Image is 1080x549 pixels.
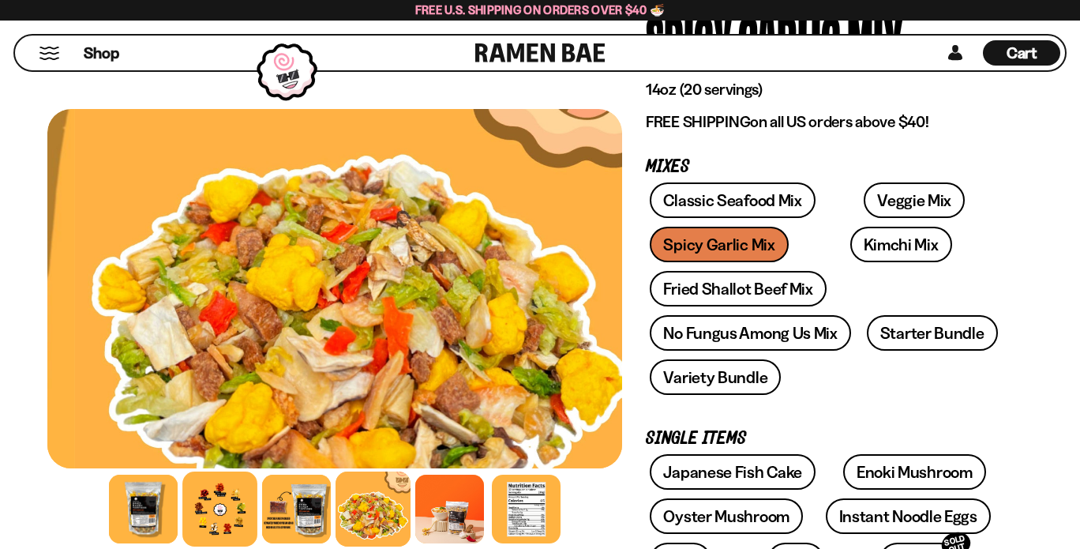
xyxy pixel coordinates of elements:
[646,112,1009,132] p: on all US orders above $40!
[843,454,986,490] a: Enoki Mushroom
[415,2,666,17] span: Free U.S. Shipping on Orders over $40 🍜
[84,43,119,64] span: Shop
[826,498,991,534] a: Instant Noodle Eggs
[646,80,1009,100] p: 14oz (20 servings)
[650,359,781,395] a: Variety Bundle
[850,227,952,262] a: Kimchi Mix
[650,315,850,351] a: No Fungus Among Us Mix
[646,431,1009,446] p: Single Items
[39,47,60,60] button: Mobile Menu Trigger
[646,112,750,131] strong: FREE SHIPPING
[650,498,803,534] a: Oyster Mushroom
[646,160,1009,175] p: Mixes
[650,271,826,306] a: Fried Shallot Beef Mix
[983,36,1060,70] a: Cart
[84,40,119,66] a: Shop
[864,182,965,218] a: Veggie Mix
[1007,43,1037,62] span: Cart
[867,315,998,351] a: Starter Bundle
[650,454,816,490] a: Japanese Fish Cake
[650,182,815,218] a: Classic Seafood Mix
